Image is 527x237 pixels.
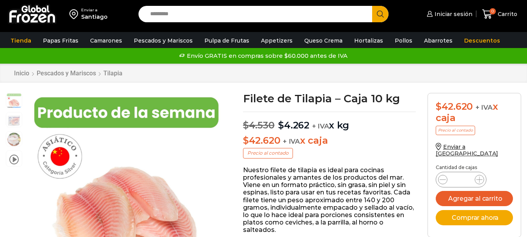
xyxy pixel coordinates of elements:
bdi: 4.530 [243,119,275,131]
a: Hortalizas [350,33,387,48]
button: Search button [372,6,389,22]
span: tilapia-4 [6,112,22,128]
a: Tilapia [103,69,123,77]
p: x kg [243,112,416,131]
div: Santiago [81,13,108,21]
a: Appetizers [257,33,296,48]
a: Tienda [7,33,35,48]
a: Enviar a [GEOGRAPHIC_DATA] [436,143,498,157]
span: $ [278,119,284,131]
bdi: 4.262 [278,119,309,131]
span: plato-tilapia [6,132,22,147]
span: + IVA [312,122,329,130]
span: $ [243,135,249,146]
img: address-field-icon.svg [69,7,81,21]
a: Pescados y Mariscos [36,69,96,77]
a: Abarrotes [420,33,456,48]
h1: Filete de Tilapia – Caja 10 kg [243,93,416,104]
a: Descuentos [460,33,504,48]
p: x caja [243,135,416,146]
bdi: 42.620 [243,135,280,146]
span: pdls tilapila [6,93,22,109]
button: Agregar al carrito [436,191,513,206]
button: Comprar ahora [436,210,513,225]
div: Enviar a [81,7,108,13]
span: 0 [490,8,496,14]
p: Precio al contado [243,148,293,158]
a: Pescados y Mariscos [130,33,197,48]
span: $ [436,101,442,112]
span: + IVA [476,103,493,111]
span: Carrito [496,10,517,18]
p: Cantidad de cajas [436,165,513,170]
span: Iniciar sesión [433,10,472,18]
div: x caja [436,101,513,124]
input: Product quantity [454,174,468,185]
a: Iniciar sesión [425,6,472,22]
a: Pulpa de Frutas [201,33,253,48]
a: Inicio [14,69,30,77]
a: Queso Crema [300,33,346,48]
p: Precio al contado [436,126,475,135]
a: 0 Carrito [480,5,519,23]
span: $ [243,119,249,131]
a: Pollos [391,33,416,48]
a: Camarones [86,33,126,48]
p: Nuestro filete de tilapia es ideal para cocinas profesionales y amantes de los productos del mar.... [243,166,416,234]
span: + IVA [283,137,300,145]
bdi: 42.620 [436,101,473,112]
nav: Breadcrumb [14,69,123,77]
a: Papas Fritas [39,33,82,48]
